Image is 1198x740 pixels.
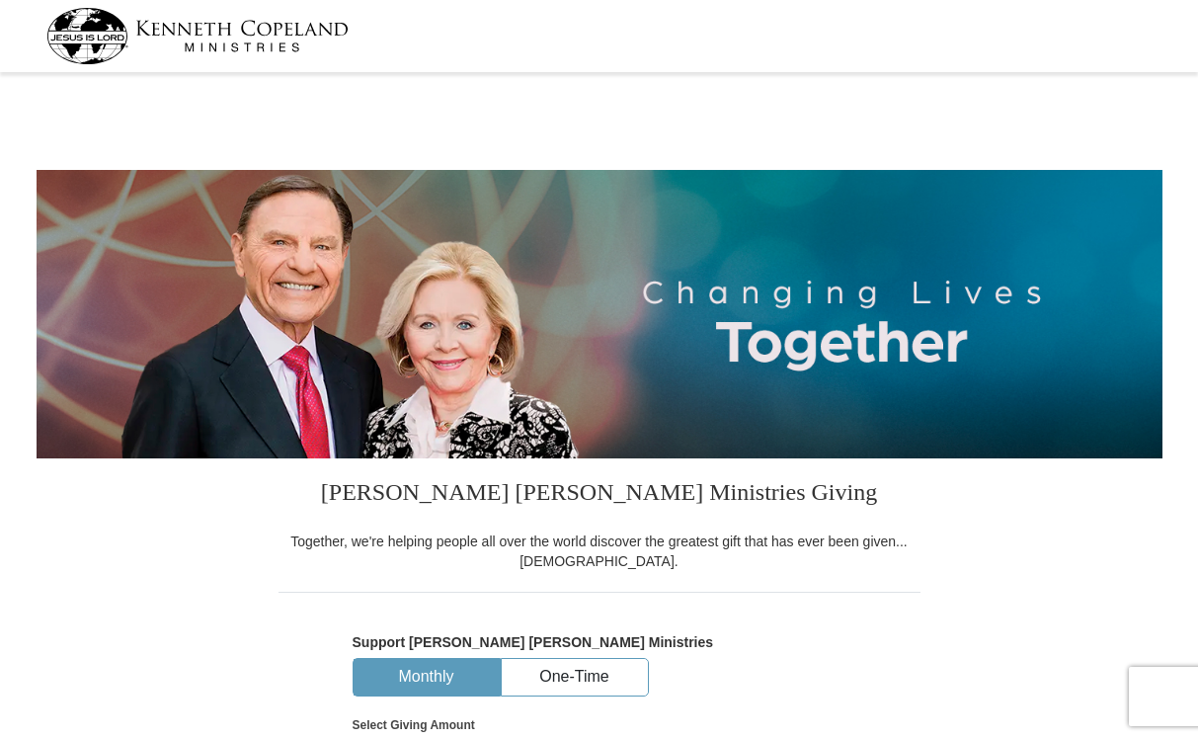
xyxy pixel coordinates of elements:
[502,659,648,696] button: One-Time
[353,718,475,732] strong: Select Giving Amount
[46,8,349,64] img: kcm-header-logo.svg
[353,634,846,651] h5: Support [PERSON_NAME] [PERSON_NAME] Ministries
[279,532,920,571] div: Together, we're helping people all over the world discover the greatest gift that has ever been g...
[279,458,920,532] h3: [PERSON_NAME] [PERSON_NAME] Ministries Giving
[354,659,500,696] button: Monthly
